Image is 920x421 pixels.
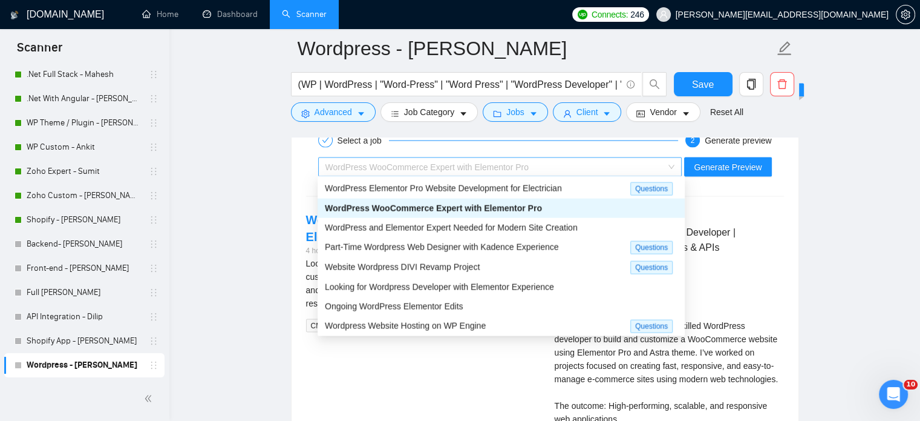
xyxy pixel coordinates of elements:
[301,109,310,118] span: setting
[149,312,158,322] span: holder
[592,8,628,21] span: Connects:
[325,223,578,233] span: WordPress and Elementor Expert Needed for Modern Site Creation
[325,184,562,193] span: WordPress Elementor Pro Website Development for Electrician
[506,105,524,119] span: Jobs
[27,135,142,159] a: WP Custom - Ankit
[705,133,772,148] div: Generate preview
[630,182,673,196] span: Questions
[879,380,908,409] iframe: Intercom live chat
[770,72,794,96] button: delete
[149,264,158,273] span: holder
[7,39,72,64] span: Scanner
[357,109,365,118] span: caret-down
[149,360,158,370] span: holder
[149,336,158,346] span: holder
[691,136,695,145] span: 2
[149,191,158,201] span: holder
[404,105,454,119] span: Job Category
[149,167,158,176] span: holder
[298,77,621,92] input: Search Freelance Jobs...
[27,159,142,184] a: Zoho Expert - Sumit
[27,87,142,111] a: .Net With Angular - [PERSON_NAME]
[142,9,178,19] a: homeHome
[626,102,700,122] button: idcardVendorcaret-down
[149,94,158,104] span: holder
[144,393,156,405] span: double-left
[325,162,529,172] span: WordPress WooCommerce Expert with Elementor Pro
[576,105,598,119] span: Client
[896,10,915,19] a: setting
[27,256,142,280] a: Front-end - [PERSON_NAME]
[642,72,667,96] button: search
[291,102,376,122] button: settingAdvancedcaret-down
[149,118,158,128] span: holder
[643,79,666,90] span: search
[149,215,158,225] span: holder
[306,257,535,310] div: Looking for a skilled WordPress developer to build and customize a WooCommerce website using Elem...
[674,72,732,96] button: Save
[459,109,468,118] span: caret-down
[325,204,542,213] span: WordPress WooCommerce Expert with Elementor Pro
[896,5,915,24] button: setting
[306,259,523,308] span: Looking for a skilled WordPress developer to build and customize a WooCommerce website using Elem...
[27,280,142,305] a: Full [PERSON_NAME]
[630,8,644,21] span: 246
[578,10,587,19] img: upwork-logo.png
[322,137,329,144] span: check
[529,109,538,118] span: caret-down
[904,380,918,390] span: 10
[781,85,798,95] span: New
[325,242,558,252] span: Part-Time Wordpress Web Designer with Kadence Experience
[553,102,622,122] button: userClientcaret-down
[682,109,690,118] span: caret-down
[149,239,158,249] span: holder
[27,329,142,353] a: Shopify App - [PERSON_NAME]
[380,102,478,122] button: barsJob Categorycaret-down
[692,77,714,92] span: Save
[203,9,258,19] a: dashboardDashboard
[325,302,463,311] span: Ongoing WordPress Elementor Edits
[306,319,377,333] span: CMS Development
[325,282,554,292] span: Looking for Wordpress Developer with Elementor Experience
[630,320,673,333] span: Questions
[694,161,762,174] span: Generate Preview
[630,241,673,254] span: Questions
[483,102,548,122] button: folderJobscaret-down
[10,5,19,25] img: logo
[149,70,158,79] span: holder
[563,109,572,118] span: user
[771,79,794,90] span: delete
[149,288,158,297] span: holder
[710,105,743,119] a: Reset All
[325,262,480,272] span: Website Wordpress DIVI Revamp Project
[493,109,501,118] span: folder
[27,62,142,87] a: .Net Full Stack - Mahesh
[636,109,645,118] span: idcard
[282,9,327,19] a: searchScanner
[27,353,142,377] a: Wordpress - [PERSON_NAME]
[602,109,611,118] span: caret-down
[739,72,763,96] button: copy
[27,111,142,135] a: WP Theme / Plugin - [PERSON_NAME]
[325,321,486,331] span: Wordpress Website Hosting on WP Engine
[391,109,399,118] span: bars
[684,157,771,177] button: Generate Preview
[777,41,792,56] span: edit
[659,10,668,19] span: user
[27,208,142,232] a: Shopify - [PERSON_NAME]
[627,81,635,88] span: info-circle
[896,10,915,19] span: setting
[740,79,763,90] span: copy
[306,213,530,244] a: WordPress WooCommerce Expert with Elementor Pro
[149,142,158,152] span: holder
[338,133,389,148] div: Select a job
[306,245,535,257] div: 4 hours ago
[27,184,142,208] a: Zoho Custom - [PERSON_NAME]
[298,33,774,64] input: Scanner name...
[27,232,142,256] a: Backend- [PERSON_NAME]
[630,261,673,274] span: Questions
[27,305,142,329] a: API Integration - Dilip
[650,105,676,119] span: Vendor
[315,105,352,119] span: Advanced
